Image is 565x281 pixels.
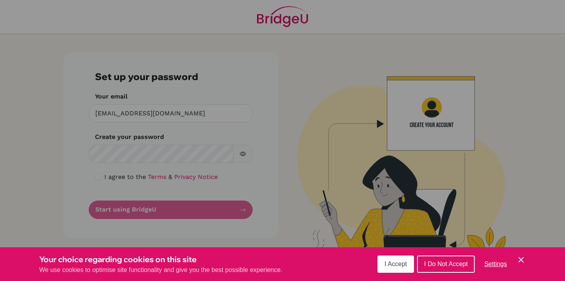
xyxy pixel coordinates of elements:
[377,255,414,273] button: I Accept
[484,261,507,267] span: Settings
[516,255,526,265] button: Save and close
[478,256,513,272] button: Settings
[39,265,282,275] p: We use cookies to optimise site functionality and give you the best possible experience.
[417,255,475,273] button: I Do Not Accept
[39,254,282,265] h3: Your choice regarding cookies on this site
[385,261,407,267] span: I Accept
[424,261,468,267] span: I Do Not Accept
